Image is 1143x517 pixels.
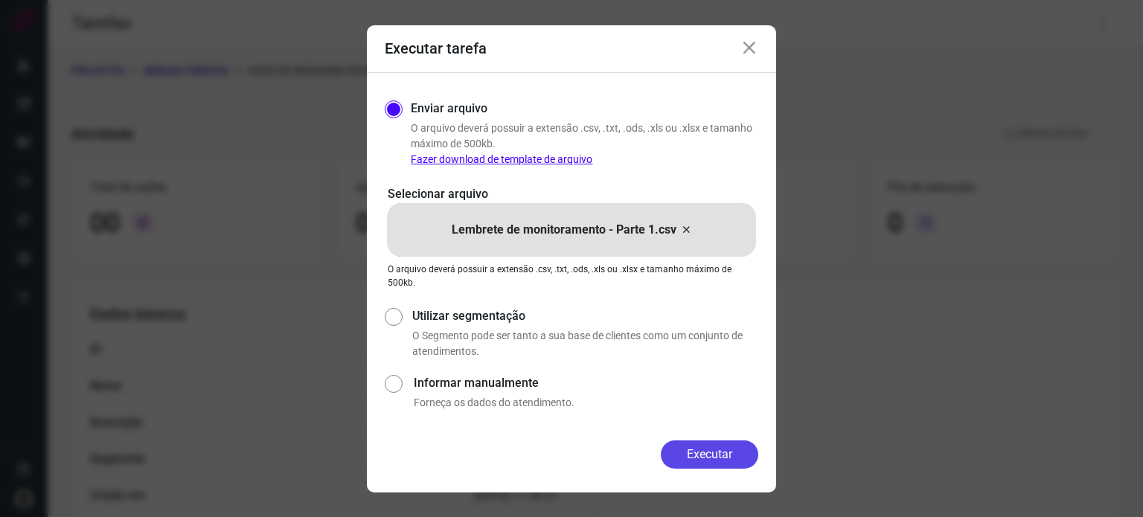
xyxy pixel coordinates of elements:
label: Utilizar segmentação [412,307,758,325]
p: O arquivo deverá possuir a extensão .csv, .txt, .ods, .xls ou .xlsx e tamanho máximo de 500kb. [388,263,755,289]
p: O arquivo deverá possuir a extensão .csv, .txt, .ods, .xls ou .xlsx e tamanho máximo de 500kb. [411,121,758,167]
h3: Executar tarefa [385,39,487,57]
a: Fazer download de template de arquivo [411,153,592,165]
label: Enviar arquivo [411,100,487,118]
p: Forneça os dados do atendimento. [414,395,758,411]
label: Informar manualmente [414,374,758,392]
p: Selecionar arquivo [388,185,755,203]
button: Executar [661,440,758,469]
p: Lembrete de monitoramento - Parte 1.csv [452,221,676,239]
p: O Segmento pode ser tanto a sua base de clientes como um conjunto de atendimentos. [412,328,758,359]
